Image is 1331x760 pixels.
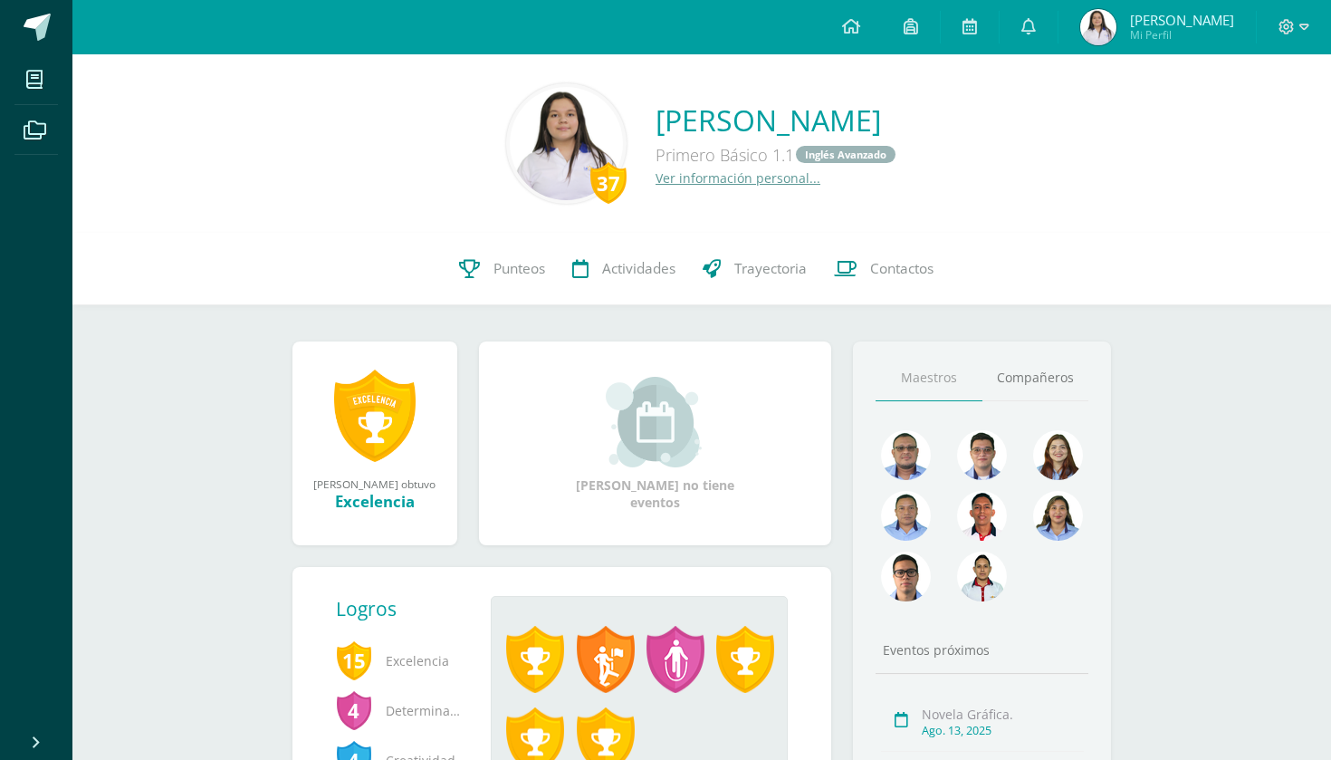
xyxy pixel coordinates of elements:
[689,233,820,305] a: Trayectoria
[445,233,559,305] a: Punteos
[734,259,807,278] span: Trayectoria
[656,139,897,169] div: Primero Básico 1.1
[1130,27,1234,43] span: Mi Perfil
[564,377,745,511] div: [PERSON_NAME] no tiene eventos
[1080,9,1116,45] img: 17241223837efaeb1e1d783b7c4e1828.png
[493,259,545,278] span: Punteos
[922,706,1084,723] div: Novela Gráfica.
[1033,430,1083,480] img: a9adb280a5deb02de052525b0213cdb9.png
[876,641,1089,659] div: Eventos próximos
[957,552,1007,601] img: 6b516411093031de2315839688b6386d.png
[656,101,897,139] a: [PERSON_NAME]
[336,596,477,621] div: Logros
[559,233,689,305] a: Actividades
[957,430,1007,480] img: 6e6edff8e5b1d60e1b79b3df59dca1c4.png
[820,233,947,305] a: Contactos
[870,259,934,278] span: Contactos
[336,689,372,731] span: 4
[957,491,1007,541] img: 89a3ce4a01dc90e46980c51de3177516.png
[656,169,820,187] a: Ver información personal...
[1033,491,1083,541] img: 72fdff6db23ea16c182e3ba03ce826f1.png
[922,723,1084,738] div: Ago. 13, 2025
[336,640,372,681] span: 15
[311,491,439,512] div: Excelencia
[336,686,463,736] span: Determinación
[1130,11,1234,29] span: [PERSON_NAME]
[881,552,931,601] img: b3275fa016b95109afc471d3b448d7ac.png
[590,162,627,204] div: 37
[876,355,982,401] a: Maestros
[796,146,895,163] a: Inglés Avanzado
[510,87,623,200] img: 779e05fd460c868e953831fb02cc4941.png
[606,377,704,467] img: event_small.png
[982,355,1089,401] a: Compañeros
[602,259,675,278] span: Actividades
[881,491,931,541] img: 2efff582389d69505e60b50fc6d5bd41.png
[336,636,463,686] span: Excelencia
[311,476,439,491] div: [PERSON_NAME] obtuvo
[881,430,931,480] img: 99962f3fa423c9b8099341731b303440.png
